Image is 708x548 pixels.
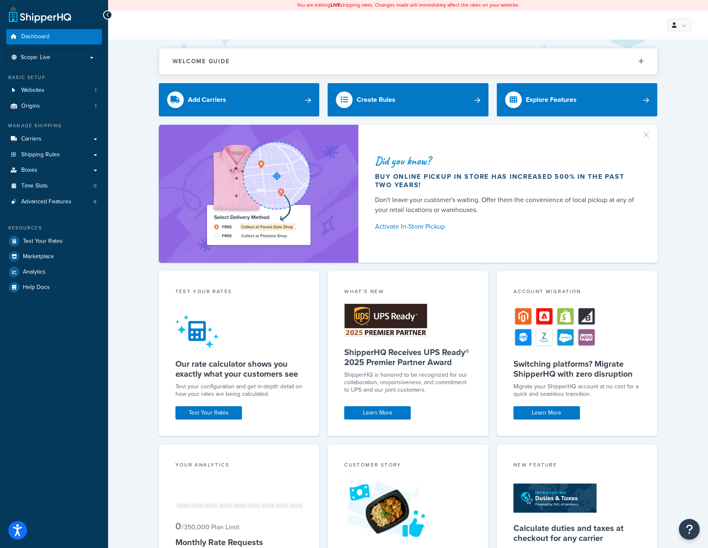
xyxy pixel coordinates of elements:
[23,253,54,260] span: Marketplace
[331,1,340,9] b: LIVE
[94,183,96,190] span: 0
[6,280,102,295] a: Help Docs
[6,178,102,194] a: Time Slots0
[21,87,44,94] span: Websites
[94,198,96,205] span: 6
[6,74,102,81] div: Basic Setup
[375,195,638,215] div: Don't leave your customer's waiting. Offer them the convenience of local pickup at any of your re...
[175,461,303,471] div: Your Analytics
[6,194,102,210] a: Advanced Features6
[6,264,102,279] a: Analytics
[375,155,638,167] div: Did you know?
[6,83,102,98] li: Websites
[344,461,472,471] div: Customer Story
[6,234,102,249] a: Test Your Rates
[513,288,641,297] div: Account Migration
[182,522,239,532] small: / 350,000 Plan Limit
[526,94,577,106] div: Explore Features
[513,461,641,471] div: New Feature
[513,523,641,543] h5: Calculate duties and taxes at checkout for any carrier
[175,519,181,533] span: 0
[175,359,303,379] h5: Our rate calculator shows you exactly what your customers see
[344,288,472,297] div: What's New
[21,198,72,205] span: Advanced Features
[175,383,303,398] div: Test your configuration and get in-depth detail on how your rates are being calculated.
[173,58,230,64] h2: Welcome Guide
[21,103,40,110] span: Origins
[344,347,472,367] h5: ShipperHQ Receives UPS Ready® 2025 Premier Partner Award
[6,99,102,114] a: Origins1
[21,33,49,40] span: Dashboard
[159,83,320,116] a: Add Carriers
[175,537,303,547] h5: Monthly Rate Requests
[344,406,411,420] a: Learn More
[21,183,48,190] span: Time Slots
[6,163,102,178] a: Boxes
[6,178,102,194] li: Time Slots
[175,288,303,297] div: Test your rates
[159,48,657,74] button: Welcome Guide
[6,99,102,114] li: Origins
[6,29,102,44] a: Dashboard
[95,87,96,94] span: 1
[6,83,102,98] a: Websites1
[6,225,102,232] div: Resources
[21,167,37,174] span: Boxes
[21,151,60,158] span: Shipping Rules
[513,406,580,420] a: Learn More
[21,54,50,61] span: Scope: Live
[375,221,638,232] a: Activate In-Store Pickup
[497,83,658,116] a: Explore Features
[513,383,641,398] div: Migrate your ShipperHQ account at no cost for a quick and seamless transition.
[23,269,46,276] span: Analytics
[23,284,50,291] span: Help Docs
[188,94,226,106] div: Add Carriers
[6,147,102,163] a: Shipping Rules
[6,122,102,129] div: Manage Shipping
[679,519,700,540] button: Open Resource Center
[328,83,488,116] a: Create Rules
[95,103,96,110] span: 1
[6,194,102,210] li: Advanced Features
[21,136,42,143] span: Carriers
[183,137,334,250] img: ad-shirt-map-b0359fc47e01cab431d101c4b569394f6a03f54285957d908178d52f29eb9668.png
[23,238,63,245] span: Test Your Rates
[6,249,102,264] a: Marketplace
[375,173,638,189] div: Buy online pickup in store has increased 500% in the past two years!
[344,371,472,394] p: ShipperHQ is honored to be recognized for our collaboration, responsiveness, and commitment to UP...
[513,359,641,379] h5: Switching platforms? Migrate ShipperHQ with zero disruption
[357,94,395,106] div: Create Rules
[6,131,102,147] a: Carriers
[175,406,242,420] a: Test Your Rates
